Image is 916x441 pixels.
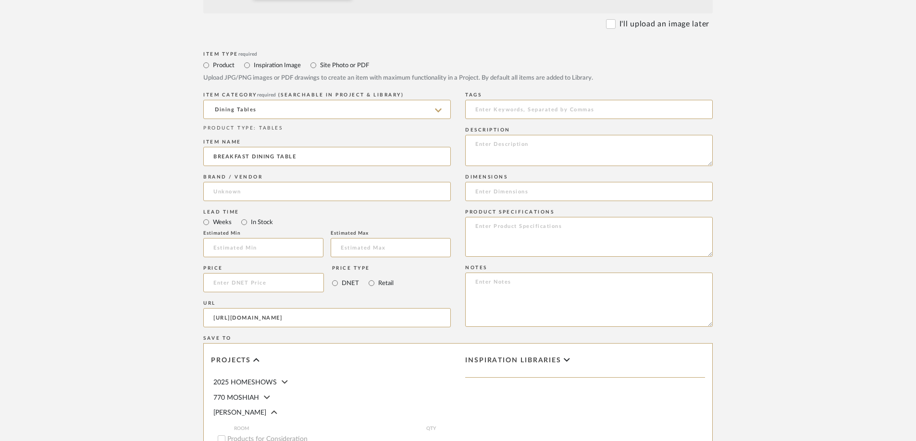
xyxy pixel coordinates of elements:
[203,238,323,257] input: Estimated Min
[377,278,394,288] label: Retail
[465,100,713,119] input: Enter Keywords, Separated by Commas
[213,409,266,416] span: [PERSON_NAME]
[257,93,276,97] span: required
[331,230,451,236] div: Estimated Max
[253,60,301,71] label: Inspiration Image
[203,308,451,327] input: Enter URL
[238,52,257,57] span: required
[419,425,443,432] span: QTY
[203,73,713,83] div: Upload JPG/PNG images or PDF drawings to create an item with maximum functionality in a Project. ...
[203,265,324,271] div: Price
[278,93,404,97] span: (Searchable in Project & Library)
[234,425,419,432] span: ROOM
[203,147,451,166] input: Enter Name
[203,182,451,201] input: Unknown
[203,174,451,180] div: Brand / Vendor
[332,273,394,292] mat-radio-group: Select price type
[203,335,713,341] div: Save To
[213,379,277,386] span: 2025 HOMESHOWS
[203,230,323,236] div: Estimated Min
[203,300,451,306] div: URL
[465,265,713,271] div: Notes
[465,174,713,180] div: Dimensions
[203,51,713,57] div: Item Type
[319,60,369,71] label: Site Photo or PDF
[203,139,451,145] div: Item name
[465,127,713,133] div: Description
[211,357,251,365] span: Projects
[619,18,709,30] label: I'll upload an image later
[203,273,324,292] input: Enter DNET Price
[465,357,561,365] span: Inspiration libraries
[203,100,451,119] input: Type a category to search and select
[465,182,713,201] input: Enter Dimensions
[203,209,451,215] div: Lead Time
[465,209,713,215] div: Product Specifications
[203,216,451,228] mat-radio-group: Select item type
[203,92,451,98] div: ITEM CATEGORY
[212,217,232,227] label: Weeks
[212,60,235,71] label: Product
[331,238,451,257] input: Estimated Max
[213,394,259,401] span: 770 MOSHIAH
[332,265,394,271] div: Price Type
[203,125,451,132] div: PRODUCT TYPE
[465,92,713,98] div: Tags
[203,59,713,71] mat-radio-group: Select item type
[341,278,359,288] label: DNET
[254,126,283,131] span: : TABLES
[250,217,273,227] label: In Stock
